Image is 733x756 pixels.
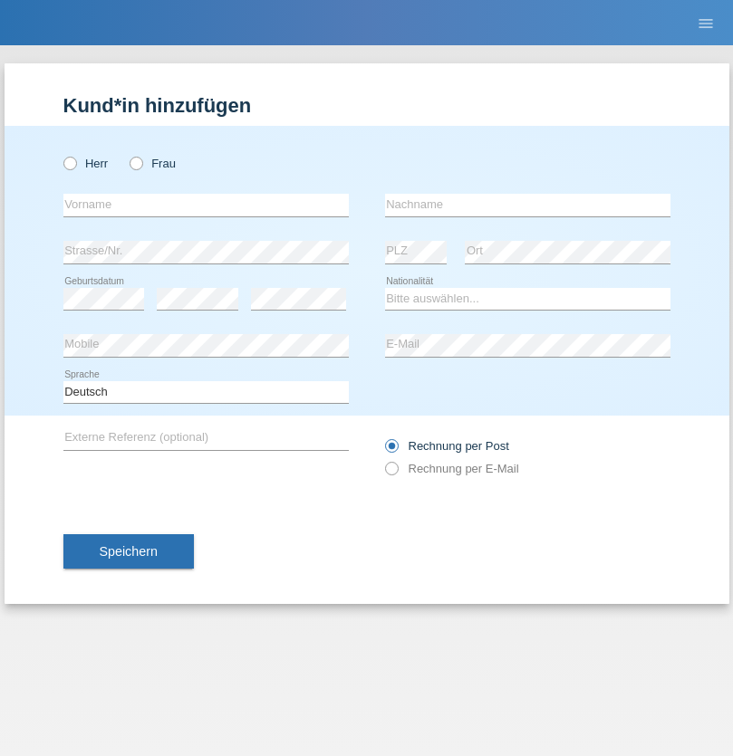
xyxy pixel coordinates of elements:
i: menu [697,14,715,33]
input: Rechnung per E-Mail [385,462,397,484]
span: Speichern [100,544,158,559]
h1: Kund*in hinzufügen [63,94,670,117]
label: Herr [63,157,109,170]
a: menu [688,17,724,28]
input: Frau [130,157,141,168]
button: Speichern [63,534,194,569]
label: Frau [130,157,176,170]
input: Rechnung per Post [385,439,397,462]
label: Rechnung per Post [385,439,509,453]
input: Herr [63,157,75,168]
label: Rechnung per E-Mail [385,462,519,475]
